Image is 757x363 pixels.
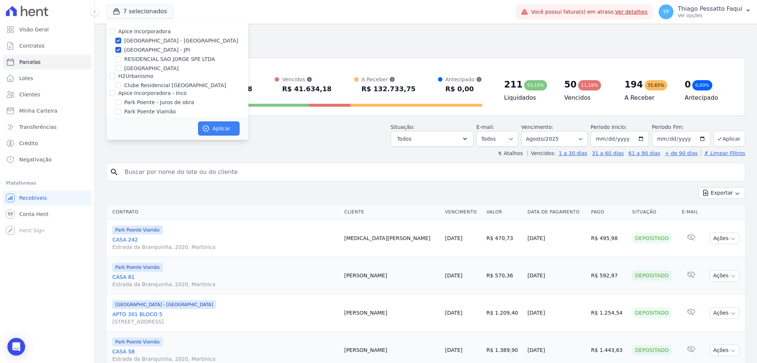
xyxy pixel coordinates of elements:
[124,108,176,116] label: Park Poente Viamão
[19,107,57,114] span: Minha Carteira
[615,9,648,15] a: Ver detalhes
[699,187,745,199] button: Exportar
[112,263,163,272] span: Park Poente Viamão
[624,79,643,90] div: 194
[710,307,739,319] button: Ações
[483,205,525,220] th: Valor
[198,121,240,136] button: Aplicar
[445,347,462,353] a: [DATE]
[588,257,629,294] td: R$ 592,97
[685,93,733,102] h4: Antecipado
[442,205,483,220] th: Vencimento
[3,152,91,167] a: Negativação
[559,150,587,156] a: 1 a 30 dias
[445,273,462,278] a: [DATE]
[628,150,660,156] a: 61 a 90 dias
[19,58,41,66] span: Parcelas
[588,205,629,220] th: Pago
[397,134,411,143] span: Todos
[112,273,338,288] a: CASA 81Estrada da Branquinha, 2020, Martinica
[578,80,601,90] div: 11,18%
[341,205,442,220] th: Cliente
[504,79,523,90] div: 211
[106,30,745,43] h2: Parcelas
[118,28,171,34] label: Apice Incorporadora
[564,79,577,90] div: 50
[525,220,588,257] td: [DATE]
[521,124,553,130] label: Vencimento:
[652,123,710,131] label: Período Fim:
[112,348,338,363] a: CASA 58Estrada da Branquinha, 2020, Martinica
[19,140,38,147] span: Crédito
[118,90,187,96] label: Apice Incorporadora - Inco
[710,270,739,281] button: Ações
[19,156,52,163] span: Negativação
[632,233,672,243] div: Depositado
[124,65,179,72] label: [GEOGRAPHIC_DATA]
[564,93,613,102] h4: Vencidos
[645,80,668,90] div: 35,65%
[483,294,525,332] td: R$ 1.209,40
[19,75,33,82] span: Lotes
[588,220,629,257] td: R$ 495,98
[391,131,473,147] button: Todos
[124,82,226,89] label: Clube Residencial [GEOGRAPHIC_DATA]
[3,207,91,222] a: Conta Hent
[112,311,338,325] a: APTO 301 BLOCO 5[STREET_ADDRESS]
[710,345,739,356] button: Ações
[483,257,525,294] td: R$ 570,36
[112,355,338,363] span: Estrada da Branquinha, 2020, Martinica
[6,179,88,188] div: Plataformas
[106,4,173,18] button: 7 selecionados
[112,243,338,251] span: Estrada da Branquinha, 2020, Martinica
[692,80,712,90] div: 0,00%
[3,103,91,118] a: Minha Carteira
[713,131,745,147] button: Aplicar
[3,71,91,86] a: Lotes
[112,338,163,346] span: Park Poente Viamão
[663,9,669,14] span: TP
[110,168,119,177] i: search
[445,235,462,241] a: [DATE]
[483,220,525,257] td: R$ 470,73
[624,93,673,102] h4: A Receber
[632,345,672,355] div: Depositado
[629,205,679,220] th: Situação
[7,338,25,356] div: Open Intercom Messenger
[525,205,588,220] th: Data de Pagamento
[679,205,703,220] th: E-mail
[361,76,416,83] div: A Receber
[118,73,153,79] label: H2Urbanismo
[124,99,194,106] label: Park Poente - Juros de obra
[3,136,91,151] a: Crédito
[701,150,745,156] a: ✗ Limpar Filtros
[665,150,698,156] a: + de 90 dias
[592,150,624,156] a: 31 a 60 dias
[445,310,462,316] a: [DATE]
[632,270,672,281] div: Depositado
[341,294,442,332] td: [PERSON_NAME]
[632,308,672,318] div: Depositado
[282,83,332,95] div: R$ 41.634,18
[678,5,742,13] p: Thiago Pessatto Faqui
[124,37,238,45] label: [GEOGRAPHIC_DATA] - [GEOGRAPHIC_DATA]
[678,13,742,18] p: Ver opções
[531,8,648,16] span: Você possui fatura(s) em atraso.
[341,257,442,294] td: [PERSON_NAME]
[445,83,482,95] div: R$ 0,00
[112,281,338,288] span: Estrada da Branquinha, 2020, Martinica
[445,76,482,83] div: Antecipado
[19,194,47,202] span: Recebíveis
[341,220,442,257] td: [MEDICAL_DATA][PERSON_NAME]
[710,233,739,244] button: Ações
[525,294,588,332] td: [DATE]
[112,226,163,234] span: Park Poente Viamão
[3,191,91,205] a: Recebíveis
[504,93,553,102] h4: Liquidados
[653,1,757,22] button: TP Thiago Pessatto Faqui Ver opções
[3,38,91,53] a: Contratos
[685,79,691,90] div: 0
[112,236,338,251] a: CASA 242Estrada da Branquinha, 2020, Martinica
[591,124,627,130] label: Período Inicío:
[106,205,341,220] th: Contrato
